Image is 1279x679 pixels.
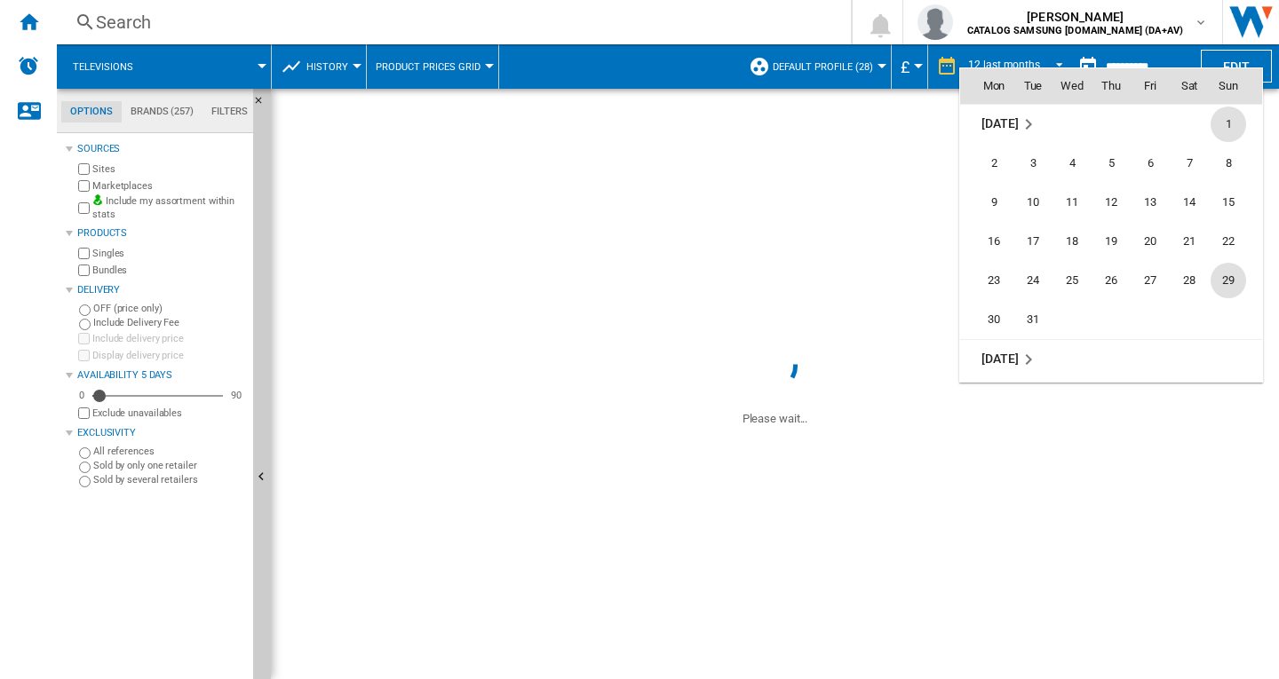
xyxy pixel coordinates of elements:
td: Saturday December 14 2024 [1170,183,1209,222]
td: December 2024 [960,104,1092,144]
td: Sunday December 15 2024 [1209,183,1262,222]
td: Thursday December 5 2024 [1092,144,1131,183]
tr: Week 2 [960,144,1262,183]
td: Monday December 9 2024 [960,183,1013,222]
span: 26 [1093,263,1129,298]
span: 15 [1211,185,1246,220]
td: January 2025 [960,339,1262,379]
td: Thursday December 12 2024 [1092,183,1131,222]
span: 21 [1172,224,1207,259]
td: Monday December 30 2024 [960,300,1013,340]
span: 5 [1093,146,1129,181]
span: 17 [1015,224,1051,259]
span: 16 [976,224,1012,259]
span: 29 [1211,263,1246,298]
td: Monday December 23 2024 [960,261,1013,300]
td: Sunday December 8 2024 [1209,144,1262,183]
td: Wednesday December 4 2024 [1053,144,1092,183]
span: 30 [976,302,1012,337]
th: Tue [1013,68,1053,104]
span: 2 [976,146,1012,181]
span: 20 [1132,224,1168,259]
td: Monday December 2 2024 [960,144,1013,183]
tr: Week 1 [960,104,1262,144]
td: Tuesday December 31 2024 [1013,300,1053,340]
span: 9 [976,185,1012,220]
td: Saturday December 28 2024 [1170,261,1209,300]
tr: Week 4 [960,222,1262,261]
span: 8 [1211,146,1246,181]
span: 13 [1132,185,1168,220]
th: Sun [1209,68,1262,104]
td: Sunday December 1 2024 [1209,104,1262,144]
span: 10 [1015,185,1051,220]
span: 14 [1172,185,1207,220]
td: Tuesday December 10 2024 [1013,183,1053,222]
td: Wednesday December 11 2024 [1053,183,1092,222]
tr: Week 6 [960,300,1262,340]
td: Monday December 16 2024 [960,222,1013,261]
td: Saturday December 7 2024 [1170,144,1209,183]
span: 4 [1054,146,1090,181]
th: Mon [960,68,1013,104]
td: Tuesday December 17 2024 [1013,222,1053,261]
span: 7 [1172,146,1207,181]
td: Sunday December 29 2024 [1209,261,1262,300]
th: Wed [1053,68,1092,104]
span: 18 [1054,224,1090,259]
td: Friday December 6 2024 [1131,144,1170,183]
th: Fri [1131,68,1170,104]
md-calendar: Calendar [960,68,1262,382]
span: 27 [1132,263,1168,298]
td: Sunday December 22 2024 [1209,222,1262,261]
td: Wednesday December 25 2024 [1053,261,1092,300]
td: Thursday December 26 2024 [1092,261,1131,300]
span: [DATE] [981,116,1018,130]
tr: Week undefined [960,339,1262,379]
span: 1 [1211,107,1246,142]
td: Tuesday December 24 2024 [1013,261,1053,300]
span: 24 [1015,263,1051,298]
tr: Week 5 [960,261,1262,300]
td: Saturday December 21 2024 [1170,222,1209,261]
span: [DATE] [981,351,1018,366]
span: 6 [1132,146,1168,181]
span: 3 [1015,146,1051,181]
th: Sat [1170,68,1209,104]
td: Friday December 27 2024 [1131,261,1170,300]
span: 19 [1093,224,1129,259]
tr: Week 3 [960,183,1262,222]
span: 23 [976,263,1012,298]
td: Wednesday December 18 2024 [1053,222,1092,261]
span: 25 [1054,263,1090,298]
span: 28 [1172,263,1207,298]
span: 31 [1015,302,1051,337]
span: 12 [1093,185,1129,220]
td: Tuesday December 3 2024 [1013,144,1053,183]
span: 22 [1211,224,1246,259]
th: Thu [1092,68,1131,104]
td: Thursday December 19 2024 [1092,222,1131,261]
td: Friday December 13 2024 [1131,183,1170,222]
td: Friday December 20 2024 [1131,222,1170,261]
span: 11 [1054,185,1090,220]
